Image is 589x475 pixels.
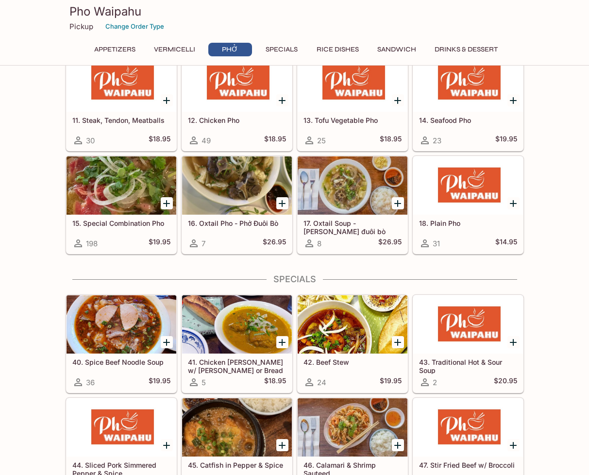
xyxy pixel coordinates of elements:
div: 46. Calamari & Shrimp Sauteed [298,398,407,457]
a: 42. Beef Stew24$19.95 [297,295,408,393]
a: 14. Seafood Pho23$19.95 [413,53,523,151]
div: 12. Chicken Pho [182,53,292,112]
button: Change Order Type [101,19,168,34]
h5: $20.95 [494,376,517,388]
div: 16. Oxtail Pho - Phở Đuôi Bò [182,156,292,215]
p: Pickup [69,22,93,31]
button: Add 41. Chicken curry w/ Rice or Bread [276,336,288,348]
h5: 18. Plain Pho [419,219,517,227]
button: Add 42. Beef Stew [392,336,404,348]
h5: 13. Tofu Vegetable Pho [303,116,402,124]
a: 16. Oxtail Pho - Phở Đuôi Bò7$26.95 [182,156,292,254]
h5: 17. Oxtail Soup - [PERSON_NAME] đuôi bò [303,219,402,235]
h5: $18.95 [264,135,286,146]
div: 13. Tofu Vegetable Pho [298,53,407,112]
span: 25 [317,136,326,145]
h5: 42. Beef Stew [303,358,402,366]
button: Add 18. Plain Pho [507,197,520,209]
button: Add 11. Steak, Tendon, Meatballs [161,94,173,106]
h5: 12. Chicken Pho [188,116,286,124]
button: Add 46. Calamari & Shrimp Sauteed [392,439,404,451]
h4: Specials [66,274,524,285]
button: Add 45. Catfish in Pepper & Spice [276,439,288,451]
a: 12. Chicken Pho49$18.95 [182,53,292,151]
div: 14. Seafood Pho [413,53,523,112]
h5: $19.95 [149,376,170,388]
h5: 45. Catfish in Pepper & Spice [188,461,286,469]
div: 17. Oxtail Soup - Canh đuôi bò [298,156,407,215]
h5: 14. Seafood Pho [419,116,517,124]
button: Rice Dishes [311,43,364,56]
button: Sandwich [372,43,421,56]
h5: 41. Chicken [PERSON_NAME] w/ [PERSON_NAME] or Bread [188,358,286,374]
h5: 43. Traditional Hot & Sour Soup [419,358,517,374]
a: 15. Special Combination Pho198$19.95 [66,156,177,254]
button: Add 12. Chicken Pho [276,94,288,106]
h5: 16. Oxtail Pho - Phở Đuôi Bò [188,219,286,227]
button: Add 40. Spice Beef Noodle Soup [161,336,173,348]
span: 2 [433,378,437,387]
a: 43. Traditional Hot & Sour Soup2$20.95 [413,295,523,393]
span: 36 [86,378,95,387]
span: 198 [86,239,98,248]
div: 42. Beef Stew [298,295,407,354]
a: 41. Chicken [PERSON_NAME] w/ [PERSON_NAME] or Bread5$18.95 [182,295,292,393]
span: 7 [202,239,205,248]
h5: $19.95 [495,135,517,146]
div: 47. Stir Fried Beef w/ Broccoli [413,398,523,457]
span: 23 [433,136,441,145]
span: 30 [86,136,95,145]
button: Add 16. Oxtail Pho - Phở Đuôi Bò [276,197,288,209]
h5: 15. Special Combination Pho [72,219,170,227]
button: Add 13. Tofu Vegetable Pho [392,94,404,106]
a: 11. Steak, Tendon, Meatballs30$18.95 [66,53,177,151]
div: 11. Steak, Tendon, Meatballs [67,53,176,112]
span: 49 [202,136,211,145]
span: 8 [317,239,321,248]
button: Add 44. Sliced Pork Simmered Pepper & Spice [161,439,173,451]
div: 43. Traditional Hot & Sour Soup [413,295,523,354]
h5: $18.95 [264,376,286,388]
span: 31 [433,239,440,248]
button: Add 17. Oxtail Soup - Canh đuôi bò [392,197,404,209]
button: Appetizers [89,43,141,56]
div: 45. Catfish in Pepper & Spice [182,398,292,457]
h5: $19.95 [149,237,170,249]
div: 44. Sliced Pork Simmered Pepper & Spice [67,398,176,457]
button: Add 15. Special Combination Pho [161,197,173,209]
button: Drinks & Dessert [429,43,503,56]
button: Add 47. Stir Fried Beef w/ Broccoli [507,439,520,451]
h5: $19.95 [380,376,402,388]
a: 18. Plain Pho31$14.95 [413,156,523,254]
button: Specials [260,43,303,56]
h5: 40. Spice Beef Noodle Soup [72,358,170,366]
div: 40. Spice Beef Noodle Soup [67,295,176,354]
div: 41. Chicken curry w/ Rice or Bread [182,295,292,354]
h5: $18.95 [149,135,170,146]
span: 5 [202,378,206,387]
button: Phở [208,43,252,56]
button: Add 14. Seafood Pho [507,94,520,106]
button: Add 43. Traditional Hot & Sour Soup [507,336,520,348]
div: 18. Plain Pho [413,156,523,215]
div: 15. Special Combination Pho [67,156,176,215]
span: 24 [317,378,326,387]
h5: $26.95 [378,237,402,249]
button: Vermicelli [149,43,201,56]
h5: $18.95 [380,135,402,146]
a: 13. Tofu Vegetable Pho25$18.95 [297,53,408,151]
a: 17. Oxtail Soup - [PERSON_NAME] đuôi bò8$26.95 [297,156,408,254]
h5: $14.95 [495,237,517,249]
h5: 47. Stir Fried Beef w/ Broccoli [419,461,517,469]
h5: $26.95 [263,237,286,249]
h3: Pho Waipahu [69,4,520,19]
h5: 11. Steak, Tendon, Meatballs [72,116,170,124]
a: 40. Spice Beef Noodle Soup36$19.95 [66,295,177,393]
